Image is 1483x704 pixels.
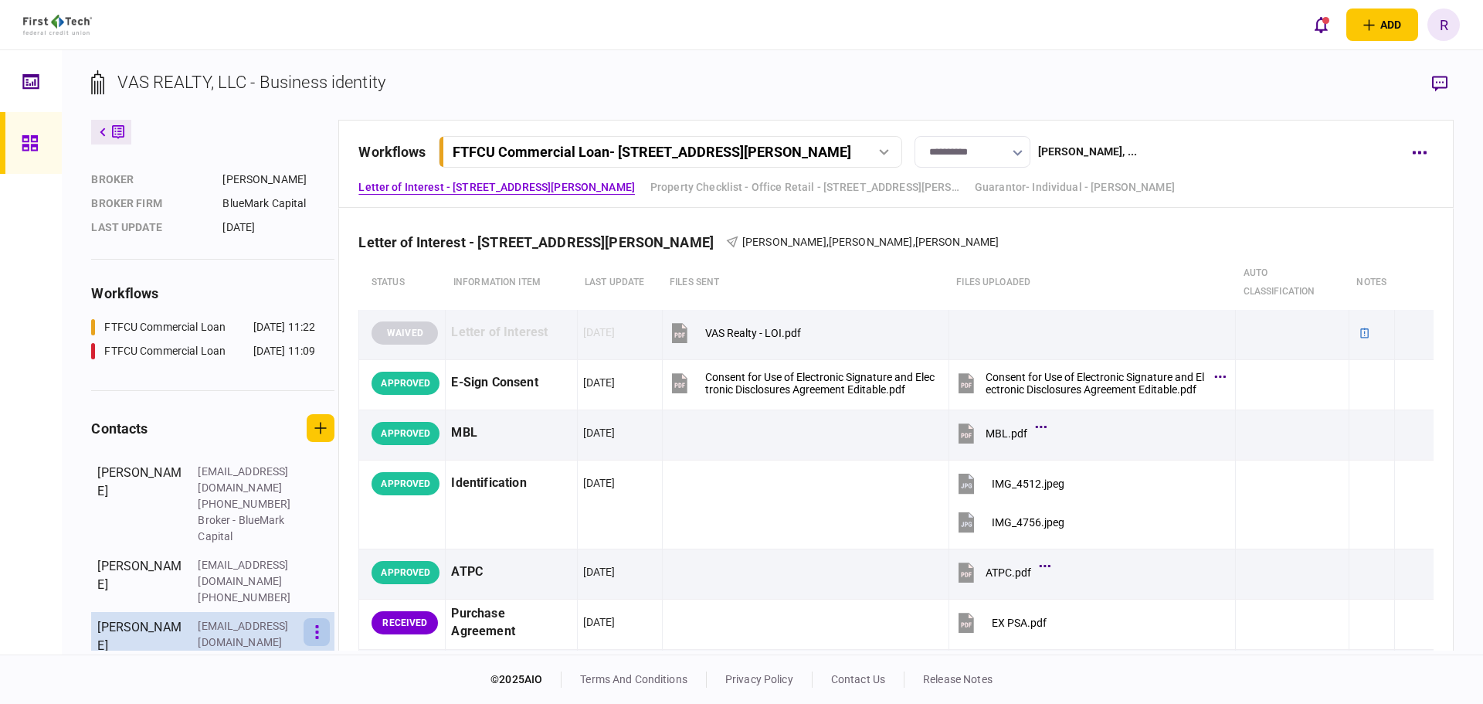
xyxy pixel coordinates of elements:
[372,561,439,584] div: APPROVED
[198,464,298,496] div: [EMAIL_ADDRESS][DOMAIN_NAME]
[1038,144,1137,160] div: [PERSON_NAME] , ...
[583,375,616,390] div: [DATE]
[955,466,1064,501] button: IMG_4512.jpeg
[451,315,571,350] div: Letter of Interest
[583,425,616,440] div: [DATE]
[198,590,298,606] div: [PHONE_NUMBER]
[222,172,334,188] div: [PERSON_NAME]
[23,15,92,35] img: client company logo
[992,617,1047,629] div: EX PSA.pdf
[668,366,935,400] button: Consent for Use of Electronic Signature and Electronic Disclosures Agreement Editable.pdf
[583,564,616,580] div: [DATE]
[198,496,298,512] div: [PHONE_NUMBER]
[97,557,182,606] div: [PERSON_NAME]
[742,236,826,248] span: [PERSON_NAME]
[955,366,1222,400] button: Consent for Use of Electronic Signature and Electronic Disclosures Agreement Editable.pdf
[253,319,316,335] div: [DATE] 11:22
[949,256,1235,310] th: Files uploaded
[117,70,385,95] div: VAS REALTY, LLC - Business identity
[826,236,829,248] span: ,
[831,673,885,685] a: contact us
[198,618,298,651] div: [EMAIL_ADDRESS][DOMAIN_NAME]
[198,557,298,590] div: [EMAIL_ADDRESS][DOMAIN_NAME]
[955,416,1043,451] button: MBL.pdf
[358,179,635,196] a: Letter of Interest - [STREET_ADDRESS][PERSON_NAME]
[439,136,902,168] button: FTFCU Commercial Loan- [STREET_ADDRESS][PERSON_NAME]
[97,464,182,545] div: [PERSON_NAME]
[91,418,148,439] div: contacts
[975,179,1175,196] a: Guarantor- Individual - [PERSON_NAME]
[1305,9,1337,41] button: open notifications list
[986,427,1027,440] div: MBL.pdf
[97,618,182,683] div: [PERSON_NAME]
[668,315,801,350] button: VAS Realty - LOI.pdf
[91,283,334,304] div: workflows
[650,179,959,196] a: Property Checklist - Office Retail - [STREET_ADDRESS][PERSON_NAME]
[490,672,562,688] div: © 2025 AIO
[451,366,571,400] div: E-Sign Consent
[705,327,801,339] div: VAS Realty - LOI.pdf
[91,219,207,236] div: last update
[913,236,915,248] span: ,
[372,422,439,445] div: APPROVED
[583,614,616,630] div: [DATE]
[829,236,913,248] span: [PERSON_NAME]
[446,256,577,310] th: Information item
[986,371,1206,396] div: Consent for Use of Electronic Signature and Electronic Disclosures Agreement Editable.pdf
[104,319,226,335] div: FTFCU Commercial Loan
[955,505,1064,539] button: IMG_4756.jpeg
[725,673,793,685] a: privacy policy
[91,196,207,212] div: broker firm
[662,256,949,310] th: files sent
[91,343,315,359] a: FTFCU Commercial Loan[DATE] 11:09
[104,343,226,359] div: FTFCU Commercial Loan
[198,512,298,545] div: Broker - BlueMark Capital
[372,472,439,495] div: APPROVED
[923,673,993,685] a: release notes
[1236,256,1349,310] th: auto classification
[358,141,426,162] div: workflows
[372,372,439,395] div: APPROVED
[91,319,315,335] a: FTFCU Commercial Loan[DATE] 11:22
[955,605,1047,640] button: EX PSA.pdf
[451,416,571,451] div: MBL
[91,172,207,188] div: Broker
[705,371,935,396] div: Consent for Use of Electronic Signature and Electronic Disclosures Agreement Editable.pdf
[1346,9,1418,41] button: open adding identity options
[359,256,446,310] th: status
[583,475,616,491] div: [DATE]
[955,555,1047,590] button: ATPC.pdf
[580,673,687,685] a: terms and conditions
[451,555,571,590] div: ATPC
[222,196,334,212] div: BlueMark Capital
[1427,9,1460,41] button: R
[253,343,316,359] div: [DATE] 11:09
[992,478,1064,490] div: IMG_4512.jpeg
[915,236,999,248] span: [PERSON_NAME]
[372,321,438,345] div: WAIVED
[992,516,1064,529] div: IMG_4756.jpeg
[583,325,616,340] div: [DATE]
[222,219,334,236] div: [DATE]
[372,611,438,634] div: RECEIVED
[453,144,851,160] div: FTFCU Commercial Loan - [STREET_ADDRESS][PERSON_NAME]
[577,256,662,310] th: last update
[986,566,1031,579] div: ATPC.pdf
[1349,256,1394,310] th: notes
[451,605,571,641] div: Purchase Agreement
[451,466,571,501] div: Identification
[358,234,726,250] div: Letter of Interest - [STREET_ADDRESS][PERSON_NAME]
